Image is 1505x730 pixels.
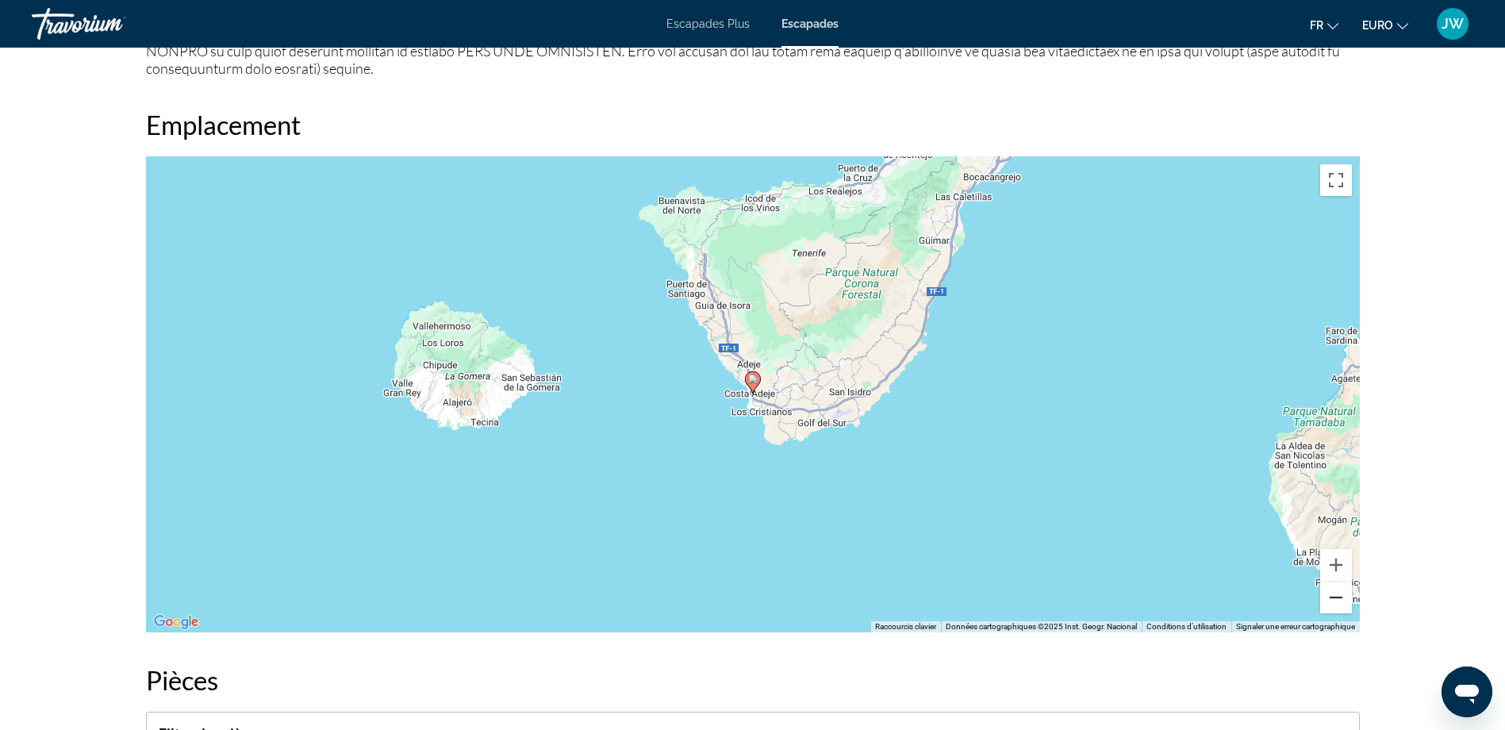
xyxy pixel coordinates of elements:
[1442,16,1464,32] span: JW
[150,612,202,632] img: Google (en anglais)
[1310,13,1338,36] button: Changer la langue
[1442,667,1492,717] iframe: Bouton de lancement de la fenêtre de messagerie
[1236,622,1355,631] a: Signaler une erreur cartographique
[150,612,202,632] a: Ouvrir cette zone dans Google Maps (dans une nouvelle fenêtre)
[146,109,1360,140] h2: Emplacement
[146,664,1360,696] h2: Pièces
[32,3,190,44] a: Travorium
[1320,582,1352,613] button: Zoom arrière
[1362,19,1393,32] span: EURO
[1362,13,1408,36] button: Changer de devise
[946,622,1137,631] span: Données cartographiques ©2025 Inst. Geogr. Nacional
[1146,622,1227,631] a: Conditions d’utilisation (s’ouvre dans un nouvel onglet)
[1320,164,1352,196] button: Passer en plein écran
[875,621,936,632] button: Raccourcis clavier
[666,17,750,30] a: Escapades Plus
[781,17,839,30] a: Escapades
[1310,19,1323,32] span: Fr
[1320,549,1352,581] button: Zoom avant
[1432,7,1473,40] button: Menu utilisateur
